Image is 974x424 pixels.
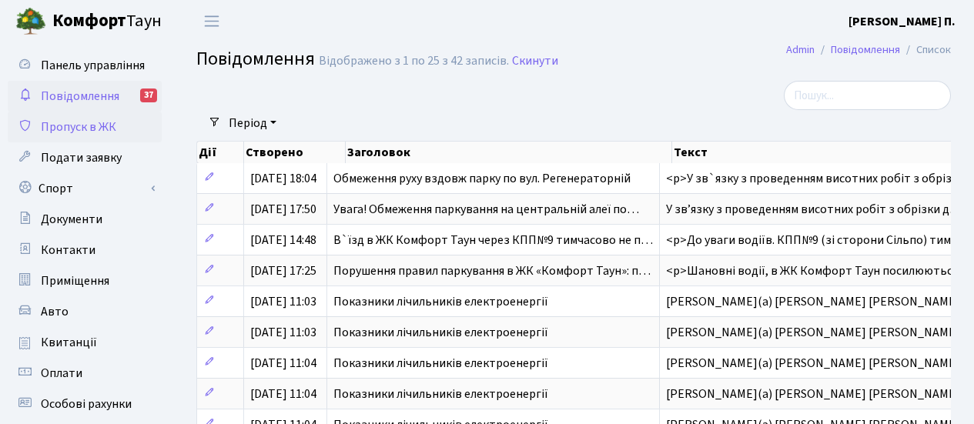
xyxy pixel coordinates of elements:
[250,262,316,279] span: [DATE] 17:25
[8,327,162,358] a: Квитанції
[848,12,956,31] a: [PERSON_NAME] П.
[666,232,969,249] span: <p>До уваги водіїв. КПП№9 (зі сторони Сільпо) тимч…
[900,42,951,58] li: Список
[8,81,162,112] a: Повідомлення37
[250,201,316,218] span: [DATE] 17:50
[250,293,316,310] span: [DATE] 11:03
[319,54,509,68] div: Відображено з 1 по 25 з 42 записів.
[15,6,46,37] img: logo.png
[346,142,672,163] th: Заголовок
[333,201,639,218] span: Увага! Обмеження паркування на центральній алеї по…
[223,110,283,136] a: Період
[8,296,162,327] a: Авто
[52,8,162,35] span: Таун
[8,50,162,81] a: Панель управління
[786,42,815,58] a: Admin
[140,88,157,102] div: 37
[250,324,316,341] span: [DATE] 11:03
[8,358,162,389] a: Оплати
[666,201,962,218] span: У звʼязку з проведенням висотних робіт з обрізки д…
[8,265,162,296] a: Приміщення
[41,334,97,351] span: Квитанції
[192,8,231,34] button: Переключити навігацію
[196,45,315,72] span: Повідомлення
[52,8,126,33] b: Комфорт
[8,142,162,173] a: Подати заявку
[41,149,122,166] span: Подати заявку
[41,365,82,382] span: Оплати
[41,303,69,320] span: Авто
[333,386,548,402] span: Показники лічильників електроенергії
[333,232,653,249] span: В`їзд в ЖК Комфорт Таун через КПП№9 тимчасово не п…
[666,170,970,187] span: <p>У зв`язку з проведенням висотних робіт з обрізк…
[250,355,316,372] span: [DATE] 11:04
[848,13,956,30] b: [PERSON_NAME] П.
[8,173,162,204] a: Спорт
[333,324,548,341] span: Показники лічильників електроенергії
[41,272,109,289] span: Приміщення
[784,81,951,110] input: Пошук...
[250,386,316,402] span: [DATE] 11:04
[41,242,95,259] span: Контакти
[763,34,974,66] nav: breadcrumb
[333,170,631,187] span: Обмеження руху вздовж парку по вул. Регенераторній
[250,170,316,187] span: [DATE] 18:04
[41,211,102,228] span: Документи
[8,235,162,265] a: Контакти
[244,142,346,163] th: Створено
[333,293,548,310] span: Показники лічильників електроенергії
[197,142,244,163] th: Дії
[831,42,900,58] a: Повідомлення
[8,204,162,235] a: Документи
[8,389,162,419] a: Особові рахунки
[333,262,651,279] span: Порушення правил паркування в ЖК «Комфорт Таун»: п…
[41,57,145,74] span: Панель управління
[8,112,162,142] a: Пропуск в ЖК
[250,232,316,249] span: [DATE] 14:48
[41,119,116,135] span: Пропуск в ЖК
[333,355,548,372] span: Показники лічильників електроенергії
[41,396,132,412] span: Особові рахунки
[512,54,558,68] a: Скинути
[41,88,119,105] span: Повідомлення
